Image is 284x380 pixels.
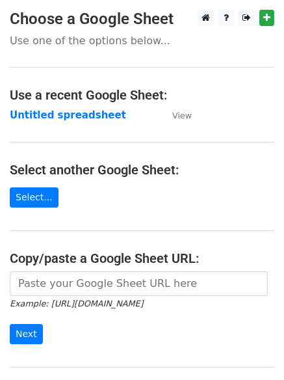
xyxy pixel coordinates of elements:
[10,162,274,178] h4: Select another Google Sheet:
[10,187,58,208] a: Select...
[10,109,126,121] a: Untitled spreadsheet
[10,324,43,344] input: Next
[159,109,192,121] a: View
[10,251,274,266] h4: Copy/paste a Google Sheet URL:
[10,271,268,296] input: Paste your Google Sheet URL here
[10,10,274,29] h3: Choose a Google Sheet
[172,111,192,120] small: View
[10,299,143,308] small: Example: [URL][DOMAIN_NAME]
[10,34,274,47] p: Use one of the options below...
[10,87,274,103] h4: Use a recent Google Sheet:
